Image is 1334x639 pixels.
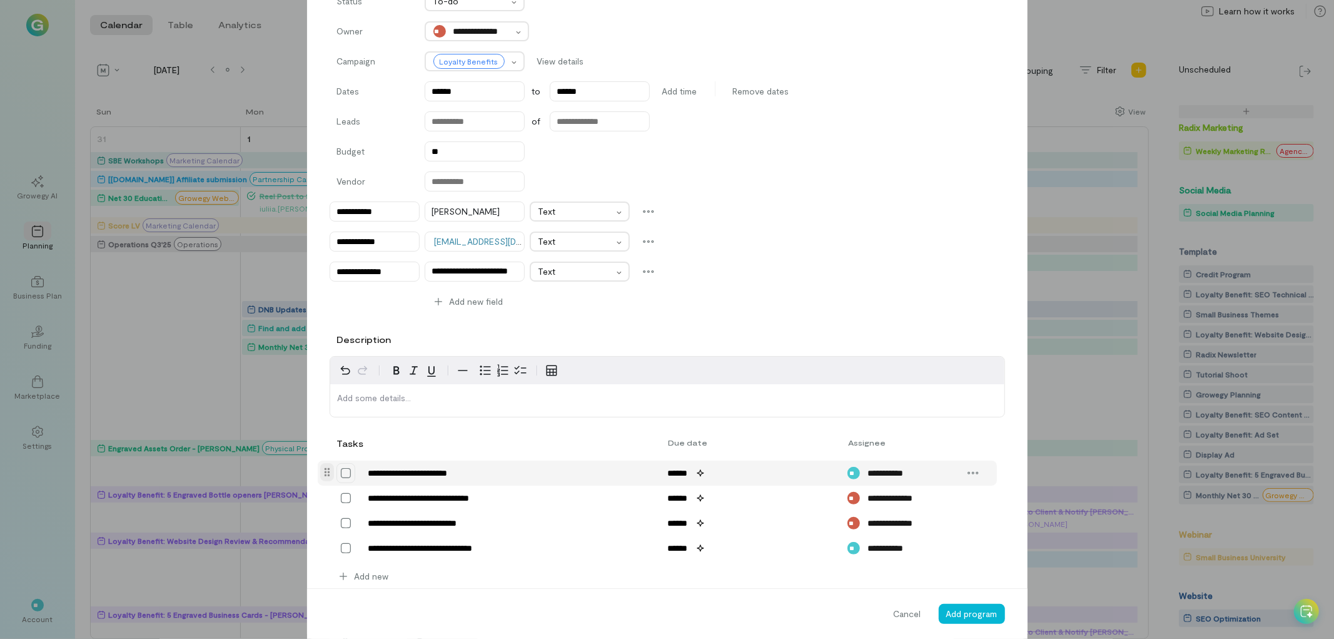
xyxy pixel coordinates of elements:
[337,25,412,41] label: Owner
[336,362,354,379] button: Undo Ctrl+Z
[330,384,1004,417] div: editable markdown
[337,437,361,450] div: Tasks
[337,115,412,131] label: Leads
[405,362,423,379] button: Italic
[355,570,389,583] span: Add new
[512,362,529,379] button: Check list
[660,437,841,447] div: Due date
[477,362,494,379] button: Bulleted list
[423,362,440,379] button: Underline
[337,85,412,98] label: Dates
[939,604,1005,624] button: Add program
[425,205,500,218] div: [PERSON_NAME]
[662,85,697,98] span: Add time
[435,236,577,247] a: [EMAIL_ADDRESS][DOMAIN_NAME]
[388,362,405,379] button: Bold
[946,608,998,619] span: Add program
[337,55,412,71] label: Campaign
[841,437,960,447] div: Assignee
[494,362,512,379] button: Numbered list
[337,175,412,192] label: Vendor
[537,55,584,68] span: View details
[532,85,541,98] span: to
[337,334,392,346] label: Description
[450,295,503,308] span: Add new field
[477,362,529,379] div: toggle group
[733,85,789,98] span: Remove dates
[337,145,412,161] label: Budget
[894,608,921,620] span: Cancel
[532,115,541,128] span: of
